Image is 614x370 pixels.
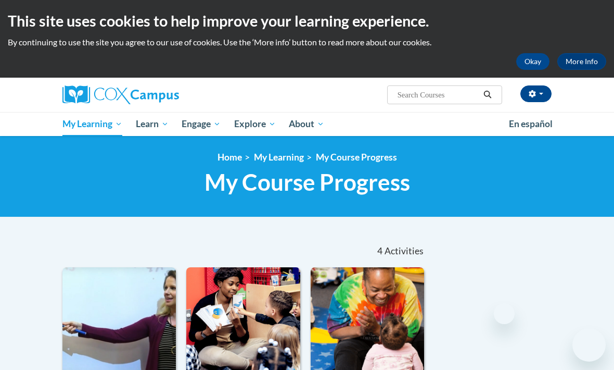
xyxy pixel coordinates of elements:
[516,53,549,70] button: Okay
[283,112,331,136] a: About
[385,245,424,257] span: Activities
[480,89,495,101] button: Search
[204,168,410,196] span: My Course Progress
[227,112,283,136] a: Explore
[62,85,215,104] a: Cox Campus
[218,152,242,163] a: Home
[520,85,552,102] button: Account Settings
[129,112,175,136] a: Learn
[289,118,324,130] span: About
[377,245,382,257] span: 4
[572,328,606,362] iframe: Button to launch messaging window
[254,152,304,163] a: My Learning
[316,152,397,163] a: My Course Progress
[234,118,276,130] span: Explore
[136,118,169,130] span: Learn
[55,112,559,136] div: Main menu
[8,10,606,31] h2: This site uses cookies to help improve your learning experience.
[396,89,480,101] input: Search Courses
[182,118,221,130] span: Engage
[557,53,606,70] a: More Info
[8,36,606,48] p: By continuing to use the site you agree to our use of cookies. Use the ‘More info’ button to read...
[56,112,129,136] a: My Learning
[509,118,553,129] span: En español
[502,113,559,135] a: En español
[62,85,179,104] img: Cox Campus
[62,118,122,130] span: My Learning
[494,303,515,324] iframe: Close message
[175,112,227,136] a: Engage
